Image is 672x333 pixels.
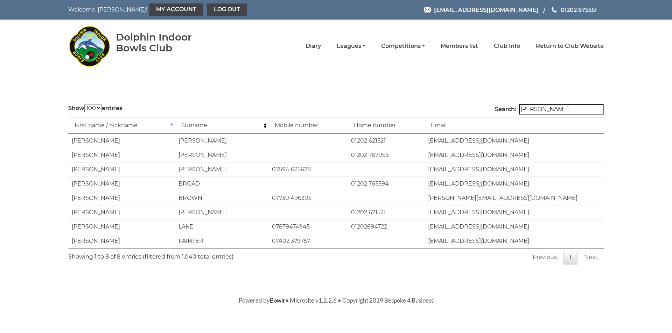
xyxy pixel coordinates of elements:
td: BROAD [175,176,268,191]
td: [PERSON_NAME][EMAIL_ADDRESS][DOMAIN_NAME] [425,191,604,205]
nav: Welcome, [PERSON_NAME]! [68,3,285,16]
input: Search: [519,104,604,115]
td: 01202694722 [348,219,424,234]
td: [PERSON_NAME] [175,162,268,176]
td: [PERSON_NAME] [68,176,175,191]
td: Surname: activate to sort column ascending [175,117,268,133]
a: My Account [149,3,203,16]
td: [PERSON_NAME] [175,205,268,219]
a: Next [578,250,604,265]
td: First name / nickname: activate to sort column descending [68,117,175,133]
td: [PERSON_NAME] [68,133,175,148]
label: Show entries [68,104,122,113]
td: 01202 767056 [348,148,424,162]
td: 07402 379757 [268,234,348,248]
a: Log out [207,3,247,16]
td: 07594 625628 [268,162,348,176]
td: [PERSON_NAME] [68,219,175,234]
td: [PERSON_NAME] [68,148,175,162]
td: 01202 621521 [348,133,424,148]
img: Phone us [552,7,556,13]
a: Leagues [337,42,365,50]
td: 01202 621521 [348,205,424,219]
td: [EMAIL_ADDRESS][DOMAIN_NAME] [425,219,604,234]
a: 1 [563,250,577,265]
td: [PERSON_NAME] [175,133,268,148]
td: [PERSON_NAME] [68,205,175,219]
td: [PERSON_NAME] [68,191,175,205]
td: LAKE [175,219,268,234]
select: Showentries [84,104,102,112]
img: Email [424,7,431,13]
span: Powered by • Microsite v1.2.2.6 • Copyright 2019 Bespoke 4 Business [239,297,434,304]
td: BROWN [175,191,268,205]
a: Previous [527,250,563,265]
td: Home number [348,117,424,133]
a: Bowlr [270,297,285,304]
td: Mobile number [268,117,348,133]
img: Dolphin Indoor Bowls Club [68,22,110,71]
div: Dolphin Indoor Bowls Club [116,32,214,53]
a: Phone us 01202 675551 [551,6,597,14]
td: [EMAIL_ADDRESS][DOMAIN_NAME] [425,176,604,191]
a: Members list [441,42,478,50]
td: Email [425,117,604,133]
td: [PERSON_NAME] [68,162,175,176]
td: PAINTER [175,234,268,248]
td: [EMAIL_ADDRESS][DOMAIN_NAME] [425,148,604,162]
td: [EMAIL_ADDRESS][DOMAIN_NAME] [425,133,604,148]
td: 01202 765594 [348,176,424,191]
a: Competitions [381,42,425,50]
td: [EMAIL_ADDRESS][DOMAIN_NAME] [425,234,604,248]
td: [EMAIL_ADDRESS][DOMAIN_NAME] [425,205,604,219]
td: 07730 496305 [268,191,348,205]
span: [EMAIL_ADDRESS][DOMAIN_NAME] [434,6,538,13]
td: [EMAIL_ADDRESS][DOMAIN_NAME] [425,162,604,176]
a: Email [EMAIL_ADDRESS][DOMAIN_NAME] [424,6,538,14]
td: [PERSON_NAME] [175,148,268,162]
a: Diary [306,42,321,50]
div: Showing 1 to 8 of 8 entries (filtered from 1,040 total entries) [68,248,233,261]
td: [PERSON_NAME] [68,234,175,248]
a: Return to Club Website [536,42,604,50]
label: Search: [495,104,604,115]
td: 07879474945 [268,219,348,234]
a: Club Info [494,42,520,50]
span: 01202 675551 [561,6,597,13]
